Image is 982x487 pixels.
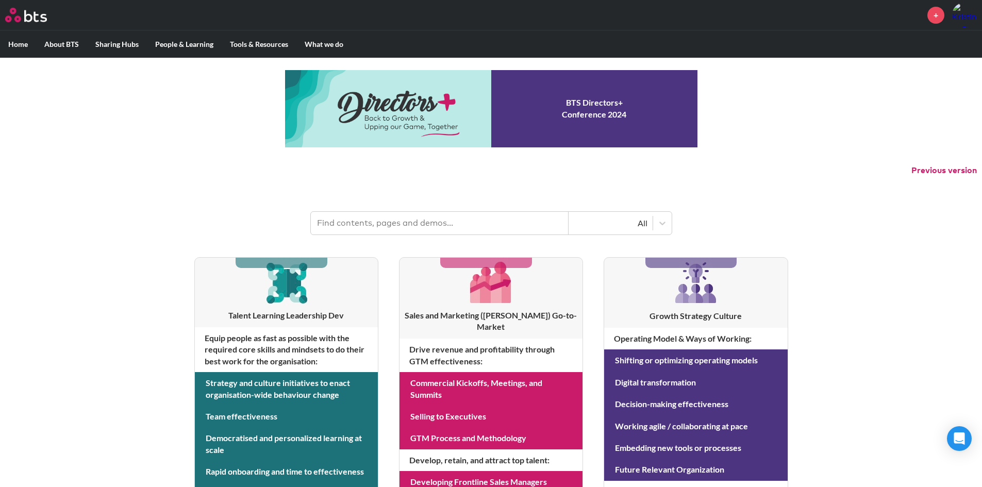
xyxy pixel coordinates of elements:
[952,3,977,27] a: Profile
[604,310,787,322] h3: Growth Strategy Culture
[285,70,697,147] a: Conference 2024
[400,310,582,333] h3: Sales and Marketing ([PERSON_NAME]) Go-to-Market
[400,449,582,471] h4: Develop, retain, and attract top talent :
[952,3,977,27] img: Kristina Beggs
[262,258,311,307] img: [object Object]
[195,310,378,321] h3: Talent Learning Leadership Dev
[400,339,582,372] h4: Drive revenue and profitability through GTM effectiveness :
[5,8,47,22] img: BTS Logo
[147,31,222,58] label: People & Learning
[36,31,87,58] label: About BTS
[311,212,569,234] input: Find contents, pages and demos...
[604,328,787,349] h4: Operating Model & Ways of Working :
[911,165,977,176] button: Previous version
[671,258,721,307] img: [object Object]
[467,258,515,307] img: [object Object]
[195,327,378,372] h4: Equip people as fast as possible with the required core skills and mindsets to do their best work...
[87,31,147,58] label: Sharing Hubs
[5,8,66,22] a: Go home
[574,217,647,229] div: All
[927,7,944,24] a: +
[296,31,352,58] label: What we do
[947,426,972,451] div: Open Intercom Messenger
[222,31,296,58] label: Tools & Resources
